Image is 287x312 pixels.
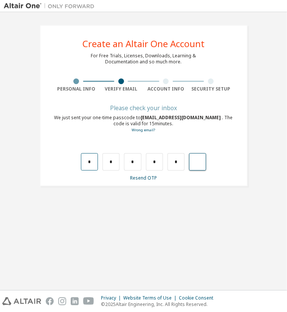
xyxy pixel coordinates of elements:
[4,2,98,10] img: Altair One
[91,53,196,65] div: For Free Trials, Licenses, Downloads, Learning & Documentation and so much more.
[99,86,144,92] div: Verify Email
[2,297,41,305] img: altair_logo.svg
[54,86,99,92] div: Personal Info
[58,297,66,305] img: instagram.svg
[179,295,218,301] div: Cookie Consent
[132,128,155,132] a: Go back to the registration form
[54,106,233,110] div: Please check your inbox
[83,297,94,305] img: youtube.svg
[54,115,233,133] div: We just sent your one-time passcode to . The code is valid for 15 minutes.
[71,297,79,305] img: linkedin.svg
[123,295,179,301] div: Website Terms of Use
[144,86,189,92] div: Account Info
[101,295,123,301] div: Privacy
[188,86,233,92] div: Security Setup
[82,39,205,48] div: Create an Altair One Account
[130,175,157,181] a: Resend OTP
[101,301,218,307] p: © 2025 Altair Engineering, Inc. All Rights Reserved.
[141,114,222,121] span: [EMAIL_ADDRESS][DOMAIN_NAME]
[46,297,54,305] img: facebook.svg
